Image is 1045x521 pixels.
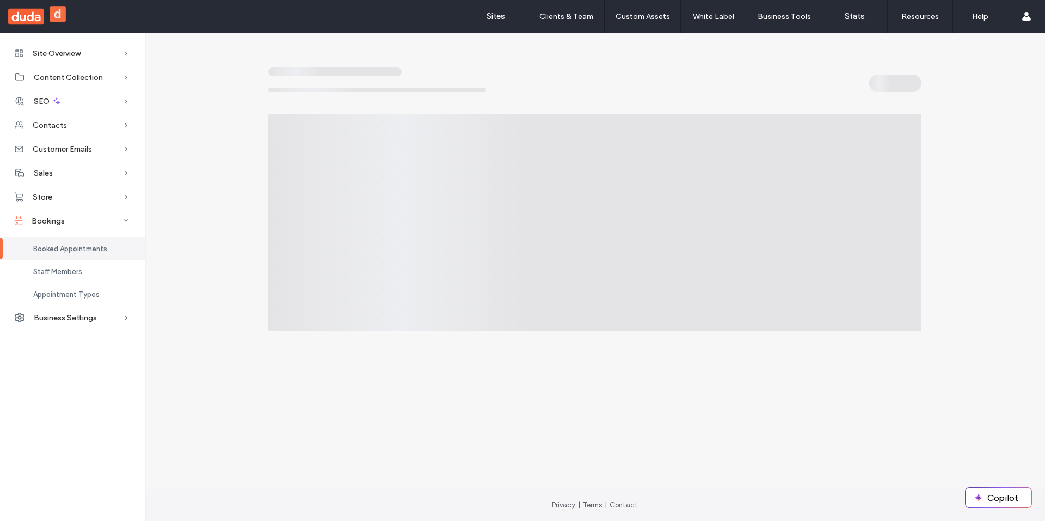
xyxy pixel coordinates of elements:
[33,290,100,299] span: Appointment Types
[32,216,65,226] span: Bookings
[616,12,670,21] label: Custom Assets
[578,501,580,509] span: |
[33,121,67,130] span: Contacts
[610,501,638,509] a: Contact
[33,268,82,276] span: Staff Members
[972,12,988,21] label: Help
[583,501,602,509] a: Terms
[33,245,107,253] span: Booked Appointments
[605,501,607,509] span: |
[33,49,81,58] span: Site Overview
[34,97,50,106] span: SEO
[845,11,865,21] label: Stats
[33,193,52,202] span: Store
[966,488,1031,507] button: Copilot
[758,12,811,21] label: Business Tools
[693,12,734,21] label: White Label
[901,12,939,21] label: Resources
[487,11,505,21] label: Sites
[50,6,66,22] button: d
[539,12,593,21] label: Clients & Team
[552,501,575,509] a: Privacy
[33,145,92,154] span: Customer Emails
[34,73,103,82] span: Content Collection
[34,169,53,178] span: Sales
[34,313,97,322] span: Business Settings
